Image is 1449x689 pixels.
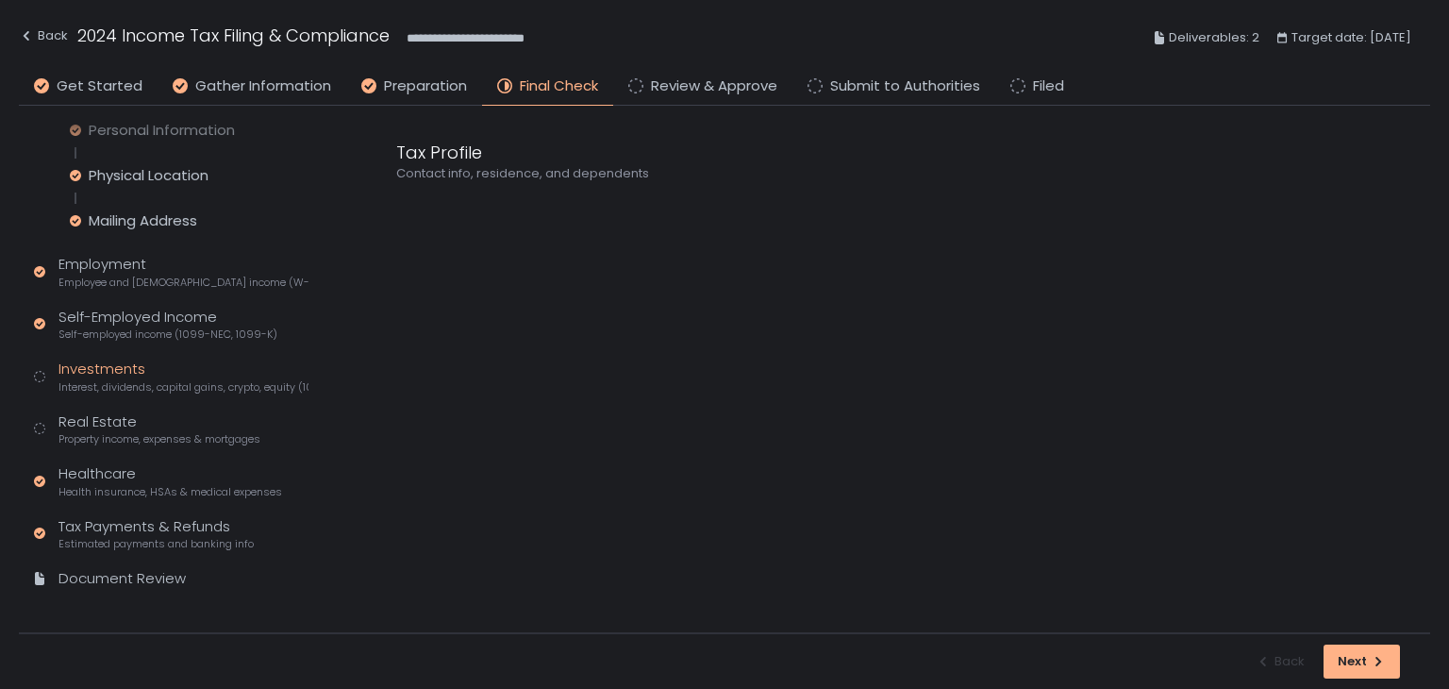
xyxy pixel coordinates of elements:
span: Self-employed income (1099-NEC, 1099-K) [58,328,277,342]
div: Contact info, residence, and dependents [396,165,1302,182]
div: Personal Information [89,121,235,140]
span: Target date: [DATE] [1291,26,1411,49]
span: Gather Information [195,76,331,97]
span: Health insurance, HSAs & medical expenses [58,485,282,499]
span: Estimated payments and banking info [58,537,254,551]
div: Real Estate [58,412,260,447]
span: Employee and [DEMOGRAPHIC_DATA] income (W-2s) [58,276,308,290]
span: Preparation [384,76,467,97]
span: Property income, expenses & mortgages [58,432,260,446]
button: Next [1324,645,1400,679]
span: Get Started [57,76,142,97]
div: Next [1338,653,1386,670]
span: Review & Approve [651,76,777,97]
div: Back [19,25,68,47]
span: Filed [1033,76,1064,97]
span: Final Check [520,76,598,97]
div: Healthcare [58,463,282,499]
button: Back [19,23,68,54]
span: Submit to Authorities [830,76,980,97]
div: Investments [58,359,308,395]
div: Mailing Address [89,211,197,230]
div: Physical Location [89,166,208,185]
span: Interest, dividends, capital gains, crypto, equity (1099s, K-1s) [58,380,308,395]
span: Deliverables: 2 [1169,26,1259,49]
h1: 2024 Income Tax Filing & Compliance [77,23,390,48]
div: Document Review [58,568,186,590]
div: Tax Profile [396,140,1302,165]
div: Tax Payments & Refunds [58,516,254,552]
div: Employment [58,254,308,290]
div: Self-Employed Income [58,307,277,343]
